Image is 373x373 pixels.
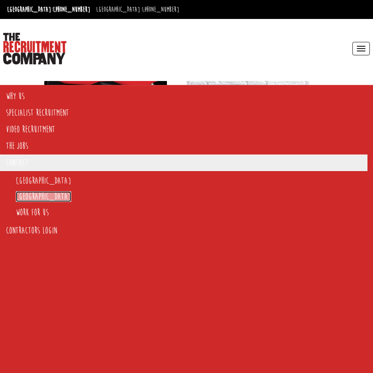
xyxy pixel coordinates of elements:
[16,207,49,218] a: Work for us
[142,5,179,14] a: [PHONE_NUMBER]
[16,191,71,202] a: [GEOGRAPHIC_DATA]
[5,3,92,16] li: [GEOGRAPHIC_DATA]:
[53,5,90,14] a: [PHONE_NUMBER]
[94,3,181,16] li: [GEOGRAPHIC_DATA]:
[16,175,71,186] a: [GEOGRAPHIC_DATA]
[3,33,66,64] img: The Recruitment Company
